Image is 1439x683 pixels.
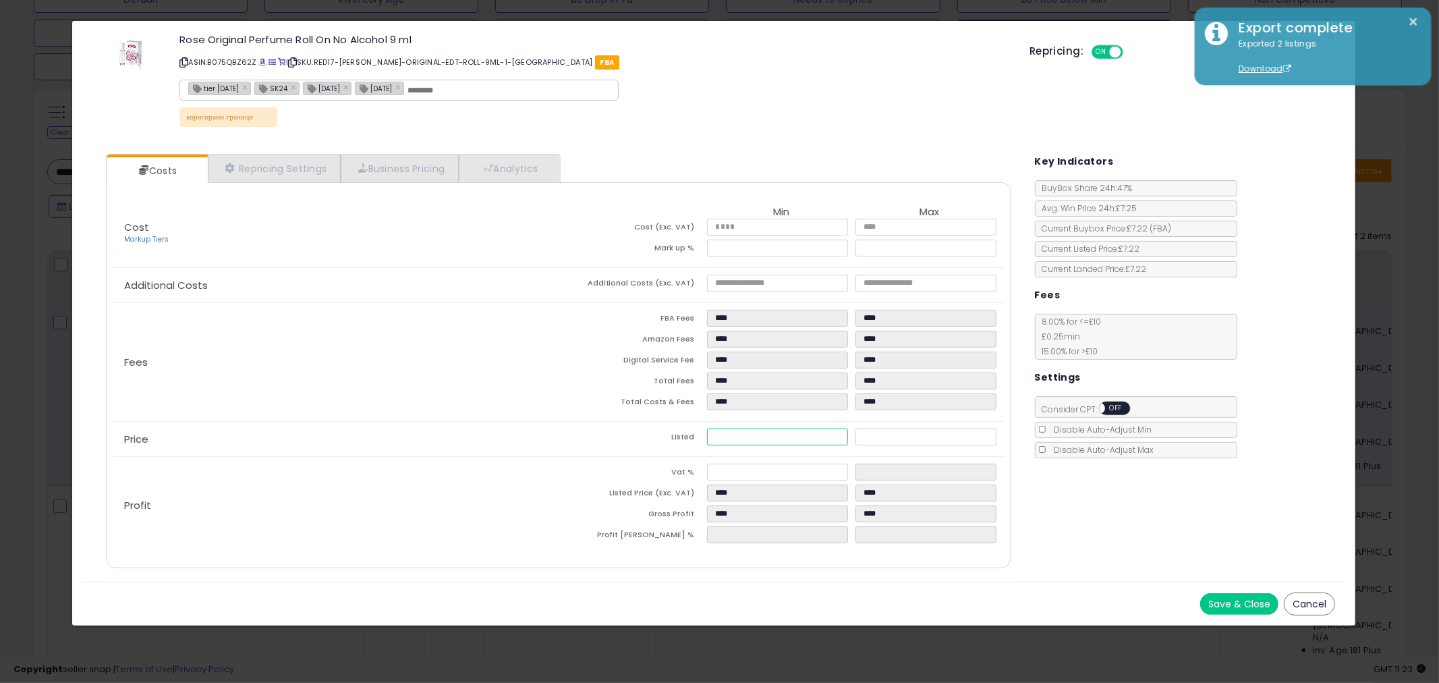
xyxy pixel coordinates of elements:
span: Consider CPT: [1036,404,1148,415]
a: Your listing only [278,57,285,67]
span: [DATE] [356,82,392,94]
span: Current Landed Price: £7.22 [1036,263,1147,275]
span: OFF [1121,47,1143,58]
div: Export complete [1229,18,1421,38]
a: × [242,81,250,93]
th: Max [855,207,1004,219]
a: All offer listings [269,57,276,67]
a: Repricing Settings [208,155,341,182]
span: 8.00 % for <= £10 [1036,316,1102,357]
td: Total Costs & Fees [559,393,707,414]
span: ON [1093,47,1110,58]
p: Cost [113,222,559,245]
a: Download [1239,63,1291,74]
h5: Repricing: [1029,46,1083,57]
td: Mark up % [559,240,707,261]
span: £7.22 [1127,223,1172,234]
p: Profit [113,500,559,511]
td: Profit [PERSON_NAME] % [559,526,707,547]
p: Fees [113,357,559,368]
span: ( FBA ) [1150,223,1172,234]
td: Digital Service Fee [559,352,707,373]
button: Cancel [1284,593,1335,616]
td: Total Fees [559,373,707,393]
a: Analytics [459,155,559,182]
span: 15.00 % for > £10 [1036,346,1098,357]
a: × [291,81,299,93]
span: Current Listed Price: £7.22 [1036,243,1140,254]
button: Save & Close [1200,593,1278,615]
span: Avg. Win Price 24h: £7.25 [1036,202,1137,214]
p: ASIN: B075QBZ62Z | SKU: RED17-[PERSON_NAME]-ORIGINAL-EDT-ROLL-9ML-1-[GEOGRAPHIC_DATA] [179,51,1009,73]
td: Gross Profit [559,506,707,526]
p: Additional Costs [113,280,559,291]
td: Amazon Fees [559,331,707,352]
h5: Key Indicators [1035,153,1114,170]
span: Disable Auto-Adjust Max [1048,444,1154,456]
a: BuyBox page [259,57,266,67]
span: [DATE] [304,82,340,94]
td: Cost (Exc. VAT) [559,219,707,240]
img: 41G8VHej3EL._SL60_.jpg [111,34,151,75]
h5: Settings [1035,369,1081,386]
h3: Rose Original Perfume Roll On No Alcohol 9 ml [179,34,1009,45]
a: × [343,81,351,93]
a: × [395,81,403,93]
td: Listed Price (Exc. VAT) [559,485,707,506]
td: Listed [559,429,707,449]
span: OFF [1105,403,1127,414]
p: Price [113,434,559,445]
a: Business Pricing [341,155,459,182]
span: SK24 [255,82,287,94]
h5: Fees [1035,287,1061,304]
a: Markup Tiers [124,234,169,244]
td: Vat % [559,464,707,485]
span: Current Buybox Price: [1036,223,1172,234]
td: FBA Fees [559,310,707,331]
span: Disable Auto-Adjust Min [1048,424,1152,435]
span: tier [DATE] [189,82,239,94]
span: £0.25 min [1036,331,1081,342]
th: Min [707,207,855,219]
p: коригирани граници [179,107,277,127]
a: Costs [107,157,206,184]
span: FBA [595,55,620,70]
td: Additional Costs (Exc. VAT) [559,275,707,296]
button: × [1409,13,1419,30]
span: BuyBox Share 24h: 47% [1036,182,1133,194]
div: Exported 2 listings. [1229,38,1421,76]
